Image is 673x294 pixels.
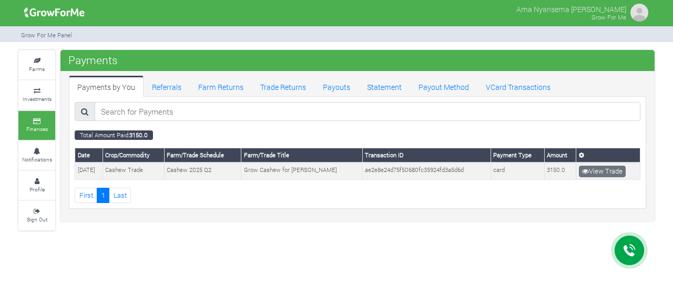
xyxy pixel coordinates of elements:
[164,148,241,163] th: Farm/Trade Schedule
[21,2,88,23] img: growforme image
[241,163,362,179] td: Grow Cashew for [PERSON_NAME]
[410,76,477,97] a: Payout Method
[362,148,491,163] th: Transaction ID
[18,111,55,140] a: Finances
[544,163,576,179] td: 3150.0
[491,163,544,179] td: card
[18,201,55,230] a: Sign Out
[18,141,55,170] a: Notifications
[23,95,52,103] small: Investments
[29,186,45,193] small: Profile
[75,188,640,203] nav: Page Navigation
[129,131,148,139] b: 3150.0
[18,80,55,109] a: Investments
[592,13,626,21] small: Grow For Me
[75,130,153,140] small: Total Amount Paid:
[491,148,544,163] th: Payment Type
[97,188,109,203] a: 1
[362,163,491,179] td: ae2e8e24d75f50680fc35924fd3a5d6d
[103,163,164,179] td: Cashew Trade
[103,148,164,163] th: Crop/Commodity
[252,76,314,97] a: Trade Returns
[22,156,52,163] small: Notifications
[579,166,626,177] a: View Trade
[190,76,252,97] a: Farm Returns
[26,125,48,133] small: Finances
[477,76,559,97] a: VCard Transactions
[629,2,650,23] img: growforme image
[75,163,103,179] td: [DATE]
[95,102,640,121] input: Search for Payments
[144,76,190,97] a: Referrals
[21,31,72,39] small: Grow For Me Panel
[516,2,626,15] p: Ama Nyansema [PERSON_NAME]
[27,216,47,223] small: Sign Out
[359,76,410,97] a: Statement
[75,188,97,203] a: First
[18,171,55,200] a: Profile
[18,50,55,79] a: Farms
[69,76,144,97] a: Payments by You
[164,163,241,179] td: Cashew 2025 Q2
[75,148,103,163] th: Date
[544,148,576,163] th: Amount
[29,65,45,73] small: Farms
[241,148,362,163] th: Farm/Trade Title
[109,188,131,203] a: Last
[314,76,359,97] a: Payouts
[66,49,120,70] span: Payments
